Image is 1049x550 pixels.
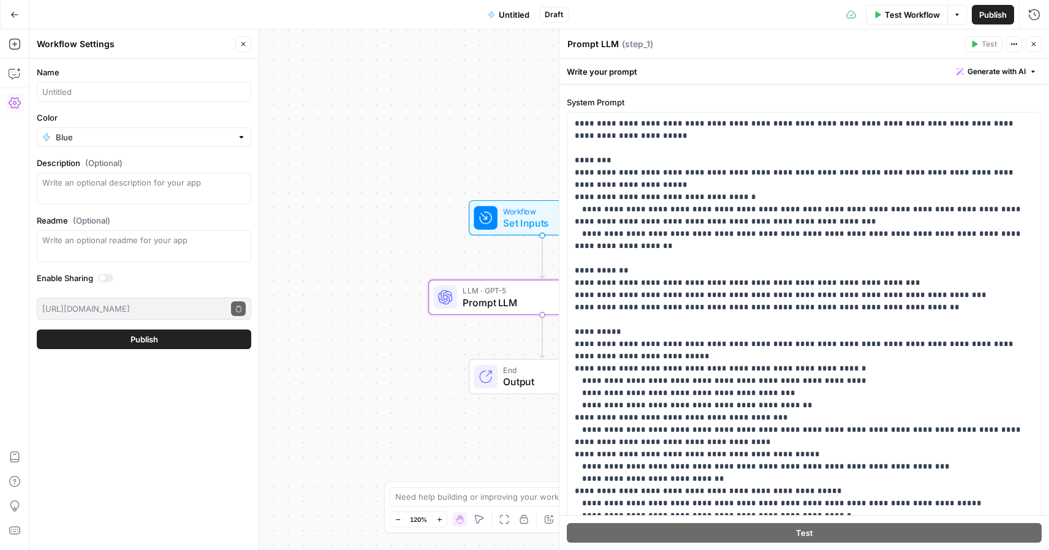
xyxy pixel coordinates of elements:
[545,9,563,20] span: Draft
[567,523,1042,543] button: Test
[499,9,529,21] span: Untitled
[428,359,656,394] div: EndOutput
[885,9,940,21] span: Test Workflow
[503,216,576,230] span: Set Inputs
[622,38,653,50] span: ( step_1 )
[73,214,110,227] span: (Optional)
[540,236,544,279] g: Edge from start to step_1
[37,272,251,284] label: Enable Sharing
[85,157,123,169] span: (Optional)
[428,200,656,236] div: WorkflowSet InputsInputs
[37,214,251,227] label: Readme
[965,36,1002,52] button: Test
[968,66,1026,77] span: Generate with AI
[131,333,158,345] span: Publish
[952,64,1042,80] button: Generate with AI
[559,59,1049,84] div: Write your prompt
[56,131,232,143] input: Blue
[37,157,251,169] label: Description
[410,514,427,524] span: 120%
[567,38,619,50] textarea: Prompt LLM
[982,39,997,50] span: Test
[480,5,537,24] button: Untitled
[503,374,603,389] span: Output
[37,38,232,50] div: Workflow Settings
[42,86,246,98] input: Untitled
[428,280,656,315] div: LLM · GPT-5Prompt LLMStep 1
[37,330,251,349] button: Publish
[503,205,576,217] span: Workflow
[463,285,617,296] span: LLM · GPT-5
[866,5,947,24] button: Test Workflow
[796,527,813,539] span: Test
[37,66,251,78] label: Name
[540,315,544,358] g: Edge from step_1 to end
[972,5,1014,24] button: Publish
[979,9,1007,21] span: Publish
[463,295,617,310] span: Prompt LLM
[503,364,603,376] span: End
[37,111,251,124] label: Color
[567,96,1042,108] label: System Prompt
